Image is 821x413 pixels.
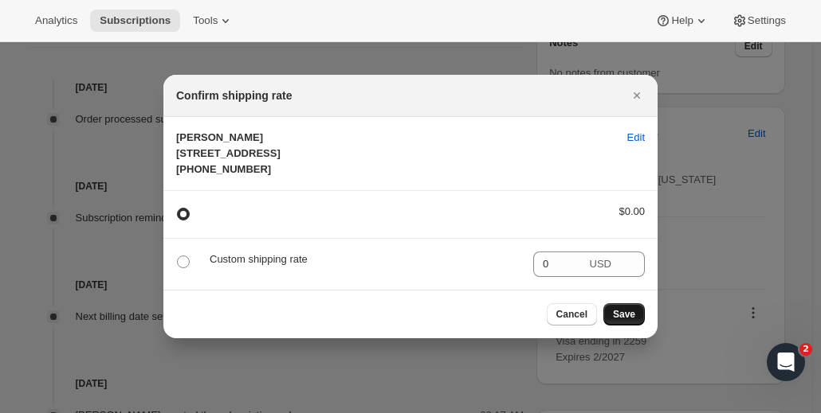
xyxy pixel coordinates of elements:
[210,251,520,267] p: Custom shipping rate
[100,14,171,27] span: Subscriptions
[183,10,243,32] button: Tools
[799,343,812,356] span: 2
[547,303,597,325] button: Cancel
[590,258,611,270] span: USD
[556,308,587,321] span: Cancel
[603,303,645,325] button: Save
[35,14,77,27] span: Analytics
[618,125,654,150] button: Edit
[90,10,180,32] button: Subscriptions
[176,131,281,175] span: [PERSON_NAME] [STREET_ADDRESS] [PHONE_NUMBER]
[613,308,635,321] span: Save
[722,10,795,32] button: Settings
[627,130,645,146] span: Edit
[767,343,805,381] iframe: Intercom live chat
[193,14,218,27] span: Tools
[176,88,292,103] h2: Confirm shipping rate
[26,10,87,32] button: Analytics
[748,14,786,27] span: Settings
[646,10,718,32] button: Help
[619,205,645,217] span: $0.00
[671,14,693,27] span: Help
[626,84,648,107] button: Close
